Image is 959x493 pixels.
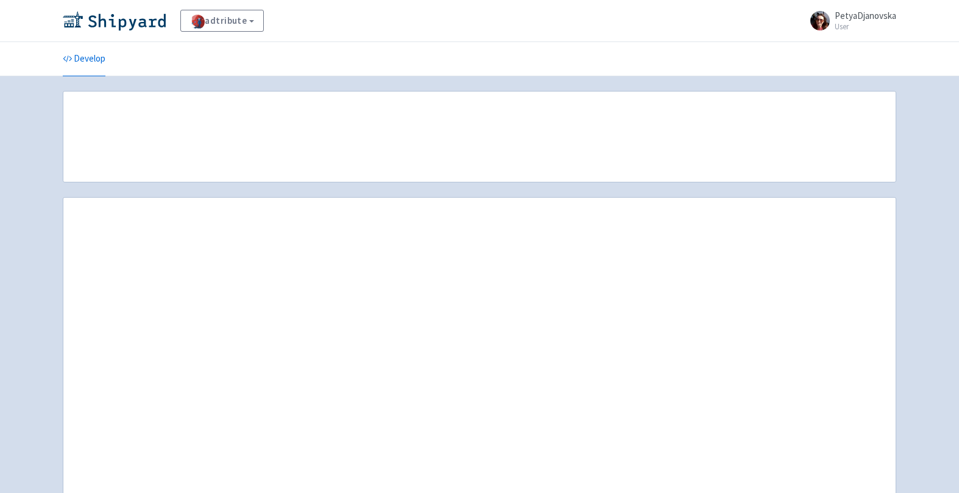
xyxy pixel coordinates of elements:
span: PetyaDjanovska [835,10,896,21]
img: Shipyard logo [63,11,166,31]
a: Develop [63,42,105,76]
small: User [835,23,896,31]
a: adtribute [180,10,264,32]
a: PetyaDjanovska User [803,11,896,31]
